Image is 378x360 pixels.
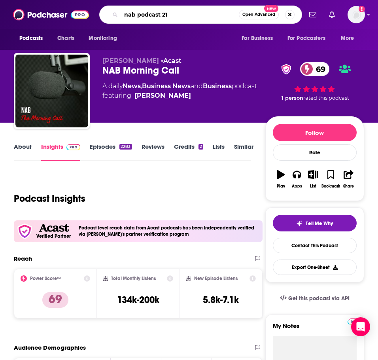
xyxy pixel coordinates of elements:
[300,62,329,76] a: 69
[321,184,340,189] div: Bookmark
[236,31,283,46] button: open menu
[273,215,357,231] button: tell me why sparkleTell Me Why
[161,57,181,64] span: •
[273,238,357,253] a: Contact This Podcast
[239,10,279,19] button: Open AdvancedNew
[305,165,321,193] button: List
[194,276,238,281] h2: New Episode Listens
[14,255,32,262] h2: Reach
[111,276,156,281] h2: Total Monthly Listens
[343,184,354,189] div: Share
[19,33,43,44] span: Podcasts
[340,165,357,193] button: Share
[306,8,319,21] a: Show notifications dropdown
[83,31,127,46] button: open menu
[348,317,361,325] a: Pro website
[142,143,164,161] a: Reviews
[335,31,364,46] button: open menu
[141,82,142,90] span: ,
[119,144,132,150] div: 2283
[348,6,365,23] span: Logged in as BerkMarc
[134,91,191,100] a: Phil Dobbie
[234,143,253,161] a: Similar
[273,260,357,275] button: Export One-Sheet
[265,57,364,106] div: verified Badge69 1 personrated this podcast
[359,6,365,12] svg: Add a profile image
[351,317,370,336] div: Open Intercom Messenger
[163,57,181,64] a: Acast
[174,143,203,161] a: Credits2
[348,318,361,325] img: Podchaser Pro
[273,322,357,336] label: My Notes
[14,143,32,161] a: About
[203,294,239,306] h3: 5.8k-7.1k
[123,82,141,90] a: News
[296,220,302,227] img: tell me why sparkle
[292,184,302,189] div: Apps
[52,31,79,46] a: Charts
[279,64,294,74] img: verified Badge
[102,91,257,100] span: featuring
[14,31,53,46] button: open menu
[348,6,365,23] img: User Profile
[13,7,89,22] img: Podchaser - Follow, Share and Rate Podcasts
[41,143,80,161] a: InsightsPodchaser Pro
[326,8,338,21] a: Show notifications dropdown
[14,344,86,351] h2: Audience Demographics
[142,82,191,90] a: Business News
[57,33,74,44] span: Charts
[242,13,275,17] span: Open Advanced
[121,8,239,21] input: Search podcasts, credits, & more...
[273,124,357,141] button: Follow
[90,143,132,161] a: Episodes2283
[242,33,273,44] span: For Business
[273,144,357,161] div: Rate
[39,224,69,232] img: Acast
[36,234,71,239] h5: Verified Partner
[348,6,365,23] button: Show profile menu
[341,33,354,44] span: More
[306,220,333,227] span: Tell Me Why
[274,289,356,308] a: Get this podcast via API
[117,294,159,306] h3: 134k-200k
[99,6,302,24] div: Search podcasts, credits, & more...
[17,224,32,239] img: verfied icon
[203,82,232,90] a: Business
[282,31,337,46] button: open menu
[321,165,340,193] button: Bookmark
[191,82,203,90] span: and
[289,165,305,193] button: Apps
[310,184,316,189] div: List
[102,57,159,64] span: [PERSON_NAME]
[66,144,80,150] img: Podchaser Pro
[30,276,61,281] h2: Power Score™
[288,295,350,302] span: Get this podcast via API
[264,5,278,12] span: New
[42,292,68,308] p: 69
[79,225,259,237] h4: Podcast level reach data from Acast podcasts has been independently verified via [PERSON_NAME]'s ...
[303,95,349,101] span: rated this podcast
[102,81,257,100] div: A daily podcast
[308,62,329,76] span: 69
[15,55,88,127] img: NAB Morning Call
[14,193,85,205] h1: Podcast Insights
[213,143,225,161] a: Lists
[287,33,325,44] span: For Podcasters
[282,95,303,101] span: 1 person
[198,144,203,150] div: 2
[277,184,285,189] div: Play
[89,33,117,44] span: Monitoring
[273,165,289,193] button: Play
